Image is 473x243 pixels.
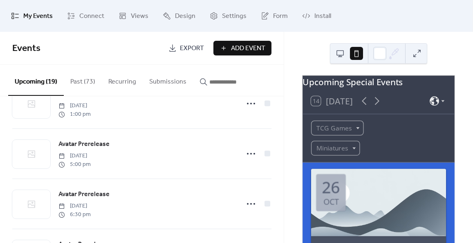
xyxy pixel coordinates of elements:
[322,179,340,195] div: 26
[23,10,53,23] span: My Events
[157,3,202,29] a: Design
[131,10,148,23] span: Views
[213,41,271,55] button: Add Event
[175,10,195,23] span: Design
[5,3,59,29] a: My Events
[296,3,337,29] a: Install
[180,44,204,53] span: Export
[303,75,455,88] div: Upcoming Special Events
[79,10,104,23] span: Connect
[58,152,91,160] span: [DATE]
[58,139,110,150] a: Avatar Prerelease
[255,3,294,29] a: Form
[58,102,91,110] span: [DATE]
[204,3,253,29] a: Settings
[102,65,143,95] button: Recurring
[143,65,193,95] button: Submissions
[323,197,339,205] div: Oct
[231,44,265,53] span: Add Event
[58,189,110,200] a: Avatar Prerelease
[61,3,110,29] a: Connect
[58,139,110,149] span: Avatar Prerelease
[58,160,91,169] span: 5:00 pm
[112,3,155,29] a: Views
[58,110,91,119] span: 1:00 pm
[162,41,210,55] a: Export
[58,202,91,210] span: [DATE]
[8,65,64,96] button: Upcoming (19)
[64,65,102,95] button: Past (73)
[58,210,91,219] span: 6:30 pm
[273,10,288,23] span: Form
[12,40,40,57] span: Events
[314,10,331,23] span: Install
[222,10,247,23] span: Settings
